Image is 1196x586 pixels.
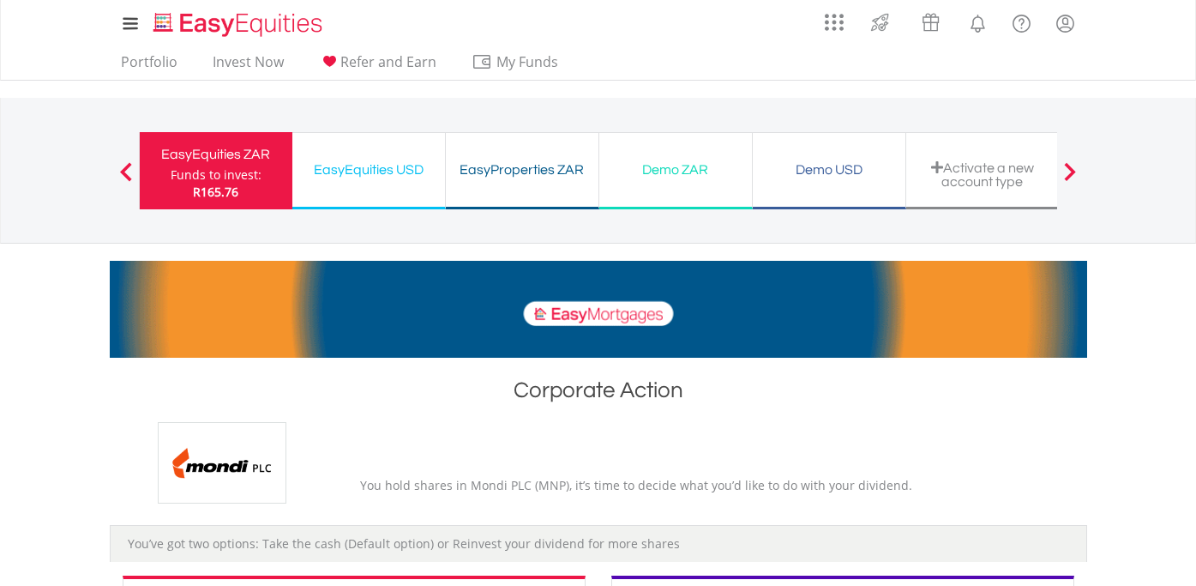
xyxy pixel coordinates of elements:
[110,261,1087,358] img: EasyMortage Promotion Banner
[171,166,261,184] div: Funds to invest:
[917,9,945,36] img: vouchers-v2.svg
[147,4,329,39] a: Home page
[114,53,184,80] a: Portfolio
[158,422,286,504] img: EQU.ZA.MNP.png
[814,4,855,32] a: AppsGrid
[1043,4,1087,42] a: My Profile
[1000,4,1043,39] a: FAQ's and Support
[905,4,956,36] a: Vouchers
[763,158,895,182] div: Demo USD
[150,10,329,39] img: EasyEquities_Logo.png
[866,9,894,36] img: thrive-v2.svg
[956,4,1000,39] a: Notifications
[340,52,436,71] span: Refer and Earn
[472,51,584,73] span: My Funds
[193,184,238,200] span: R165.76
[825,13,844,32] img: grid-menu-icon.svg
[150,142,282,166] div: EasyEquities ZAR
[303,158,435,182] div: EasyEquities USD
[206,53,291,80] a: Invest Now
[360,477,912,493] span: You hold shares in Mondi PLC (MNP), it’s time to decide what you’d like to do with your dividend.
[456,158,588,182] div: EasyProperties ZAR
[312,53,443,80] a: Refer and Earn
[917,160,1049,189] div: Activate a new account type
[610,158,742,182] div: Demo ZAR
[110,375,1087,414] h1: Corporate Action
[128,535,680,552] span: You’ve got two options: Take the cash (Default option) or Reinvest your dividend for more shares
